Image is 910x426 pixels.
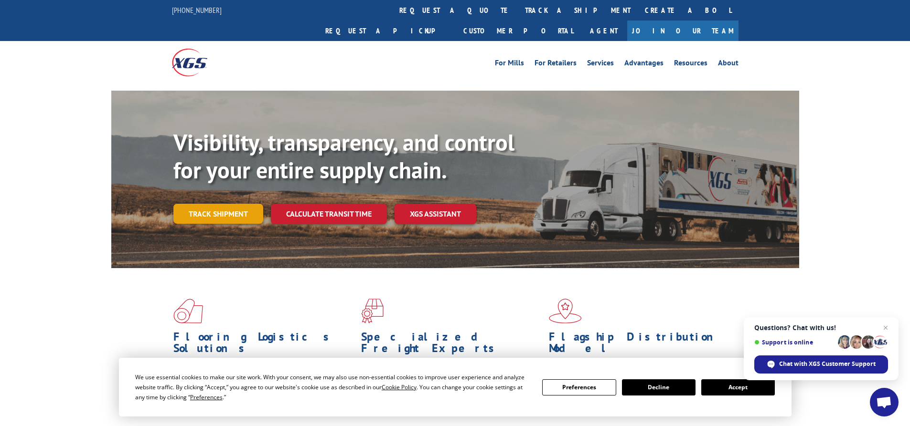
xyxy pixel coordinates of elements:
a: Resources [674,59,707,70]
a: Join Our Team [627,21,739,41]
a: Services [587,59,614,70]
img: xgs-icon-focused-on-flooring-red [361,299,384,323]
a: [PHONE_NUMBER] [172,5,222,15]
span: Cookie Policy [382,383,417,391]
span: Questions? Chat with us! [754,324,888,332]
span: Close chat [880,322,891,333]
a: For Retailers [535,59,577,70]
span: Support is online [754,339,835,346]
a: Customer Portal [456,21,580,41]
a: Request a pickup [318,21,456,41]
div: Cookie Consent Prompt [119,358,792,416]
a: Track shipment [173,204,263,224]
span: Preferences [190,393,223,401]
b: Visibility, transparency, and control for your entire supply chain. [173,127,514,185]
div: Open chat [870,388,899,416]
a: Advantages [624,59,664,70]
button: Decline [622,379,696,395]
a: About [718,59,739,70]
a: XGS ASSISTANT [395,204,476,224]
h1: Flooring Logistics Solutions [173,331,354,359]
div: We use essential cookies to make our site work. With your consent, we may also use non-essential ... [135,372,531,402]
span: Chat with XGS Customer Support [779,360,876,368]
a: Calculate transit time [271,204,387,224]
div: Chat with XGS Customer Support [754,355,888,374]
button: Preferences [542,379,616,395]
button: Accept [701,379,775,395]
a: Agent [580,21,627,41]
img: xgs-icon-flagship-distribution-model-red [549,299,582,323]
h1: Specialized Freight Experts [361,331,542,359]
h1: Flagship Distribution Model [549,331,729,359]
a: For Mills [495,59,524,70]
img: xgs-icon-total-supply-chain-intelligence-red [173,299,203,323]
